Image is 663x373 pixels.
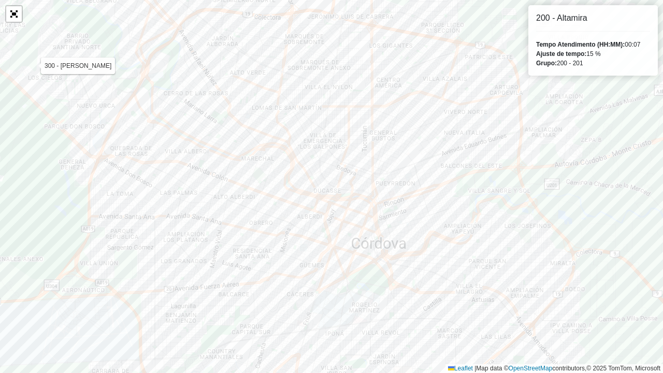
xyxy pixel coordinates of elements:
[509,365,553,372] a: OpenStreetMap
[536,59,650,68] div: 200 - 201
[6,6,22,22] a: Abrir mapa em tela cheia
[474,365,476,372] span: |
[445,364,663,373] div: Map data © contributors,© 2025 TomTom, Microsoft
[536,13,650,23] h6: 200 - Altamira
[536,40,650,49] div: 00:07
[536,41,625,48] strong: Tempo Atendimento (HH:MM):
[448,365,473,372] a: Leaflet
[536,50,586,58] strong: Ajuste de tempo:
[536,49,650,59] div: 15 %
[536,60,557,67] strong: Grupo:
